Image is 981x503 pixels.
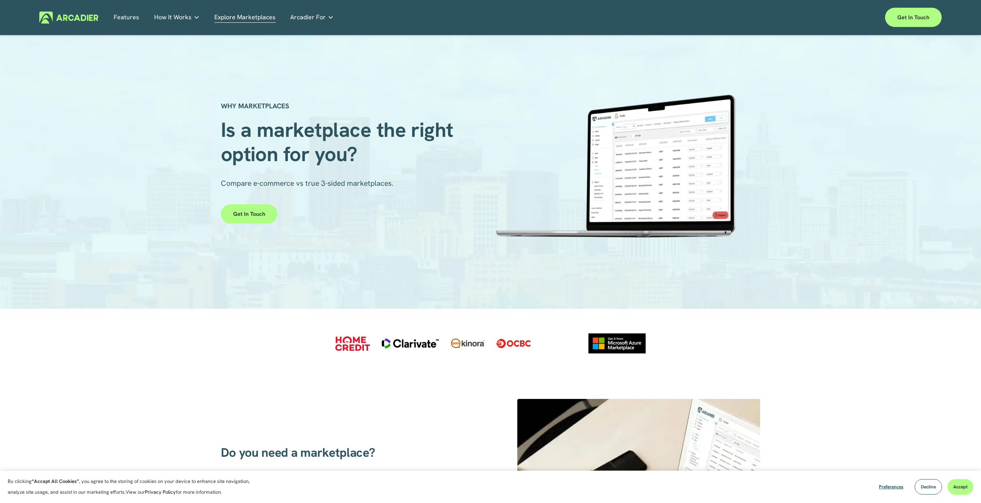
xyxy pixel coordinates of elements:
span: How It Works [154,12,192,23]
span: Arcadier For [290,12,326,23]
button: Decline [915,479,942,495]
a: Features [114,12,139,24]
span: Decline [921,484,936,490]
a: Get in touch [885,8,942,27]
a: Get in touch [221,204,278,224]
strong: WHY MARKETPLACES [221,101,289,110]
span: Preferences [879,484,904,490]
img: Arcadier [39,12,98,24]
p: By clicking , you agree to the storing of cookies on your device to enhance site navigation, anal... [8,476,258,498]
span: Do you need a marketplace? [221,444,375,461]
a: folder dropdown [290,12,334,24]
button: Preferences [873,479,909,495]
a: folder dropdown [154,12,200,24]
span: Compare e-commerce vs true 3-sided marketplaces. [221,178,394,188]
a: Explore Marketplaces [214,12,276,24]
a: Privacy Policy [145,489,176,495]
button: Accept [947,479,973,495]
strong: “Accept All Cookies” [32,478,79,484]
span: Accept [953,484,968,490]
span: Is a marketplace the right option for you? [221,116,459,167]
